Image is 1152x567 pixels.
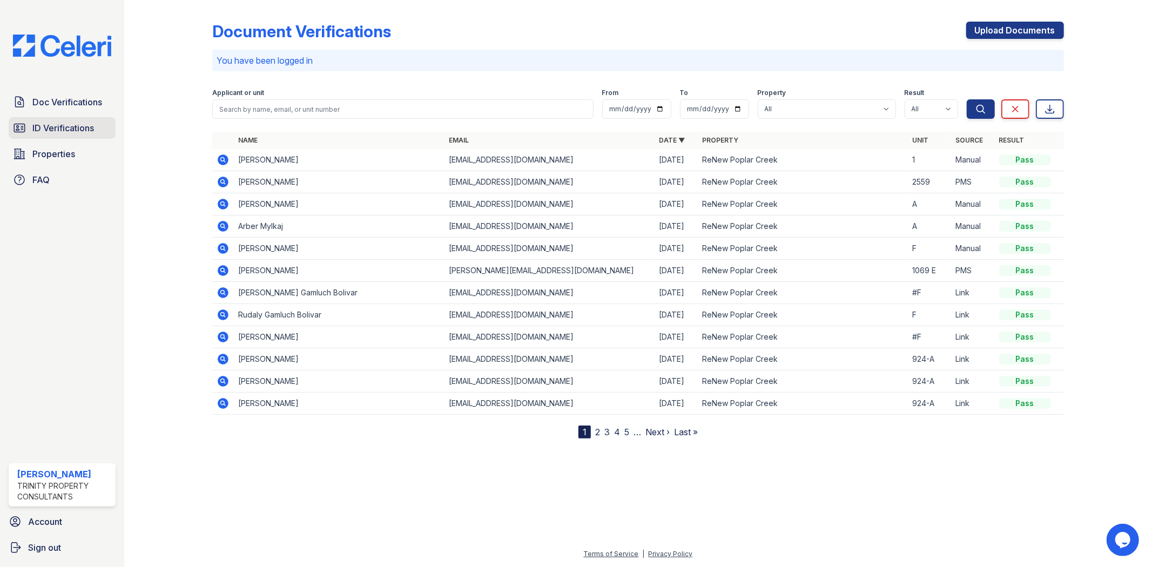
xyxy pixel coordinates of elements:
[908,215,952,238] td: A
[9,169,116,191] a: FAQ
[655,393,698,415] td: [DATE]
[444,282,655,304] td: [EMAIL_ADDRESS][DOMAIN_NAME]
[234,370,444,393] td: [PERSON_NAME]
[698,171,908,193] td: ReNew Poplar Creek
[234,171,444,193] td: [PERSON_NAME]
[624,427,629,437] a: 5
[645,427,670,437] a: Next ›
[444,393,655,415] td: [EMAIL_ADDRESS][DOMAIN_NAME]
[444,171,655,193] td: [EMAIL_ADDRESS][DOMAIN_NAME]
[698,326,908,348] td: ReNew Poplar Creek
[952,171,995,193] td: PMS
[698,282,908,304] td: ReNew Poplar Creek
[212,89,264,97] label: Applicant or unit
[698,215,908,238] td: ReNew Poplar Creek
[999,177,1051,187] div: Pass
[999,199,1051,210] div: Pass
[234,282,444,304] td: [PERSON_NAME] Gamluch Bolivar
[908,304,952,326] td: F
[952,370,995,393] td: Link
[234,215,444,238] td: Arber Mylkaj
[655,370,698,393] td: [DATE]
[9,117,116,139] a: ID Verifications
[956,136,983,144] a: Source
[999,309,1051,320] div: Pass
[655,304,698,326] td: [DATE]
[32,173,50,186] span: FAQ
[952,193,995,215] td: Manual
[908,149,952,171] td: 1
[9,91,116,113] a: Doc Verifications
[655,215,698,238] td: [DATE]
[17,481,111,502] div: Trinity Property Consultants
[444,193,655,215] td: [EMAIL_ADDRESS][DOMAIN_NAME]
[234,193,444,215] td: [PERSON_NAME]
[999,332,1051,342] div: Pass
[444,304,655,326] td: [EMAIL_ADDRESS][DOMAIN_NAME]
[444,260,655,282] td: [PERSON_NAME][EMAIL_ADDRESS][DOMAIN_NAME]
[999,243,1051,254] div: Pass
[234,348,444,370] td: [PERSON_NAME]
[602,89,619,97] label: From
[966,22,1064,39] a: Upload Documents
[234,260,444,282] td: [PERSON_NAME]
[908,171,952,193] td: 2559
[444,149,655,171] td: [EMAIL_ADDRESS][DOMAIN_NAME]
[698,370,908,393] td: ReNew Poplar Creek
[444,370,655,393] td: [EMAIL_ADDRESS][DOMAIN_NAME]
[32,147,75,160] span: Properties
[698,393,908,415] td: ReNew Poplar Creek
[952,215,995,238] td: Manual
[449,136,469,144] a: Email
[1107,524,1141,556] iframe: chat widget
[4,511,120,532] a: Account
[32,122,94,134] span: ID Verifications
[212,22,391,41] div: Document Verifications
[234,326,444,348] td: [PERSON_NAME]
[999,221,1051,232] div: Pass
[952,282,995,304] td: Link
[28,541,61,554] span: Sign out
[4,537,120,558] a: Sign out
[655,193,698,215] td: [DATE]
[999,398,1051,409] div: Pass
[952,393,995,415] td: Link
[643,550,645,558] div: |
[908,260,952,282] td: 1069 E
[28,515,62,528] span: Account
[655,171,698,193] td: [DATE]
[952,348,995,370] td: Link
[999,154,1051,165] div: Pass
[698,304,908,326] td: ReNew Poplar Creek
[908,326,952,348] td: #F
[234,304,444,326] td: Rudaly Gamluch Bolivar
[614,427,620,437] a: 4
[999,354,1051,364] div: Pass
[698,149,908,171] td: ReNew Poplar Creek
[234,238,444,260] td: [PERSON_NAME]
[908,370,952,393] td: 924-A
[952,149,995,171] td: Manual
[698,348,908,370] td: ReNew Poplar Creek
[913,136,929,144] a: Unit
[952,260,995,282] td: PMS
[908,238,952,260] td: F
[595,427,600,437] a: 2
[908,193,952,215] td: A
[649,550,693,558] a: Privacy Policy
[655,326,698,348] td: [DATE]
[655,238,698,260] td: [DATE]
[655,260,698,282] td: [DATE]
[17,468,111,481] div: [PERSON_NAME]
[680,89,689,97] label: To
[905,89,925,97] label: Result
[698,260,908,282] td: ReNew Poplar Creek
[952,238,995,260] td: Manual
[584,550,639,558] a: Terms of Service
[999,287,1051,298] div: Pass
[908,348,952,370] td: 924-A
[234,393,444,415] td: [PERSON_NAME]
[4,35,120,57] img: CE_Logo_Blue-a8612792a0a2168367f1c8372b55b34899dd931a85d93a1a3d3e32e68fde9ad4.png
[952,304,995,326] td: Link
